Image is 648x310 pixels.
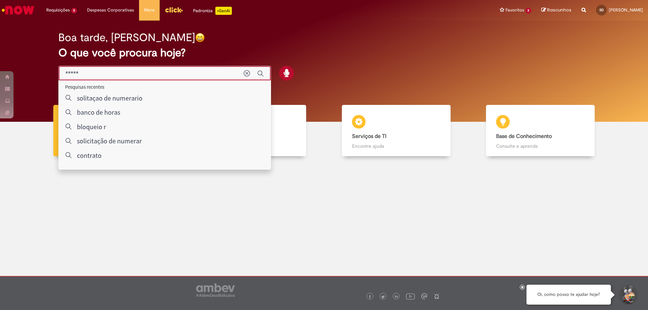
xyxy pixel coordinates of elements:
[468,105,613,157] a: Base de Conhecimento Consulte e aprenda
[526,285,611,305] div: Oi, como posso te ajudar hoje?
[496,133,552,140] b: Base de Conhecimento
[144,7,155,13] span: More
[496,143,585,149] p: Consulte e aprenda
[541,7,571,13] a: Rascunhos
[215,7,232,15] p: +GenAi
[35,105,180,157] a: Tirar dúvidas Tirar dúvidas com Lupi Assist e Gen Ai
[87,7,134,13] span: Despesas Corporativas
[195,33,205,43] img: happy-face.png
[196,283,235,297] img: logo_footer_ambev_rotulo_gray.png
[324,105,468,157] a: Serviços de TI Encontre ajuda
[1,3,35,17] img: ServiceNow
[46,7,70,13] span: Requisições
[352,133,386,140] b: Serviços de TI
[352,143,440,149] p: Encontre ajuda
[609,7,643,13] span: [PERSON_NAME]
[506,7,524,13] span: Favoritos
[193,7,232,15] div: Padroniza
[165,5,183,15] img: click_logo_yellow_360x200.png
[421,293,427,299] img: logo_footer_workplace.png
[71,8,77,13] span: 5
[599,8,604,12] span: SD
[434,293,440,299] img: logo_footer_naosei.png
[381,295,385,299] img: logo_footer_twitter.png
[395,295,398,299] img: logo_footer_linkedin.png
[618,285,638,305] button: Iniciar Conversa de Suporte
[547,7,571,13] span: Rascunhos
[368,295,372,299] img: logo_footer_facebook.png
[525,8,531,13] span: 2
[406,292,415,301] img: logo_footer_youtube.png
[58,47,590,59] h2: O que você procura hoje?
[58,32,195,44] h2: Boa tarde, [PERSON_NAME]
